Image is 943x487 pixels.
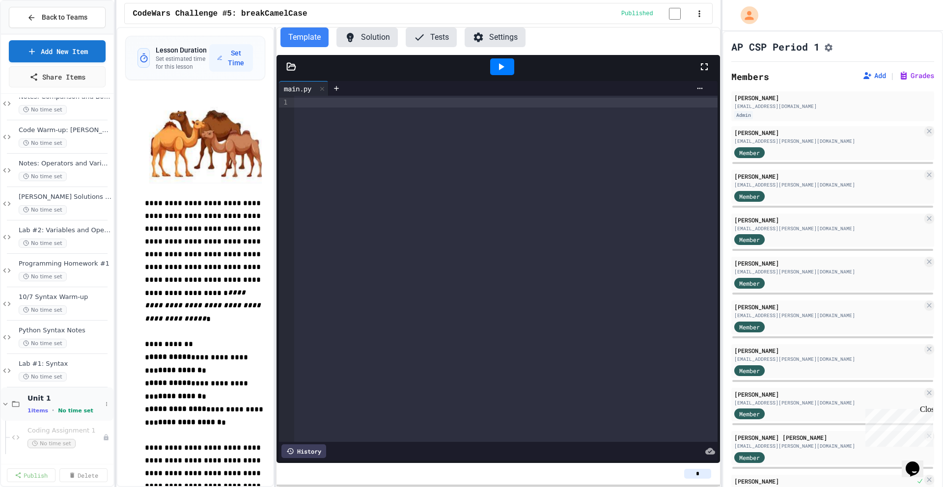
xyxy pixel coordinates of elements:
div: [EMAIL_ADDRESS][PERSON_NAME][DOMAIN_NAME] [734,312,922,319]
button: Grades [899,71,934,81]
iframe: chat widget [861,405,933,447]
div: main.py [279,81,329,96]
span: Member [739,366,760,375]
span: No time set [19,272,67,281]
span: CodeWars Challenge #5: breakCamelCase [133,8,307,20]
span: Coding Assignment 1 [28,427,103,435]
button: Settings [465,27,526,47]
div: [PERSON_NAME] [734,216,922,224]
div: [PERSON_NAME] [734,346,922,355]
a: Publish [7,468,55,482]
span: Member [739,279,760,288]
div: Admin [734,111,753,119]
span: No time set [19,339,67,348]
button: Template [280,27,329,47]
span: No time set [19,372,67,381]
span: Member [739,323,760,331]
div: Content is published and visible to students [621,7,693,20]
span: Unit 1 [28,394,102,403]
button: Tests [406,27,457,47]
span: Member [739,409,760,418]
span: Member [739,235,760,244]
span: Python Syntax Notes [19,326,111,335]
div: [EMAIL_ADDRESS][PERSON_NAME][DOMAIN_NAME] [734,399,922,406]
span: Notes: Operators and Variables [19,160,111,168]
span: No time set [19,305,67,315]
button: Solution [336,27,398,47]
span: No time set [28,439,76,448]
span: No time set [58,407,93,414]
div: Unpublished [103,434,110,441]
div: [EMAIL_ADDRESS][PERSON_NAME][DOMAIN_NAME] [734,355,922,363]
h1: AP CSP Period 1 [731,40,820,54]
div: [PERSON_NAME] [734,128,922,137]
span: Member [739,148,760,157]
span: Code Warm-up: [PERSON_NAME]'s Diner [19,126,111,135]
span: 1 items [28,407,48,414]
div: [PERSON_NAME] [734,93,931,102]
div: 1 [279,98,289,108]
span: 10/7 Syntax Warm-up [19,293,111,301]
div: [PERSON_NAME] [734,172,922,181]
span: No time set [19,105,67,114]
div: [EMAIL_ADDRESS][PERSON_NAME][DOMAIN_NAME] [734,442,922,450]
span: • [52,406,54,414]
a: Share Items [9,66,106,87]
span: Programming Homework #1 [19,260,111,268]
div: [PERSON_NAME] [734,390,922,399]
div: [EMAIL_ADDRESS][PERSON_NAME][DOMAIN_NAME] [734,225,922,232]
div: History [281,444,326,458]
span: Back to Teams [42,12,87,23]
span: Member [739,192,760,201]
div: Chat with us now!Close [4,4,68,62]
span: No time set [19,205,67,215]
iframe: chat widget [902,448,933,477]
input: publish toggle [657,8,693,20]
span: Published [621,10,653,18]
div: [PERSON_NAME] [734,477,915,486]
a: Add New Item [9,40,106,62]
span: No time set [19,172,67,181]
div: [EMAIL_ADDRESS][PERSON_NAME][DOMAIN_NAME] [734,137,922,145]
div: My Account [730,4,761,27]
button: Set Time [209,44,253,72]
span: [PERSON_NAME] Solutions to Lab #2 [19,193,111,201]
span: Lab #1: Syntax [19,360,111,368]
div: [EMAIL_ADDRESS][DOMAIN_NAME] [734,103,931,110]
div: [EMAIL_ADDRESS][PERSON_NAME][DOMAIN_NAME] [734,268,922,275]
span: Lab #2: Variables and Operators [19,226,111,235]
div: [EMAIL_ADDRESS][PERSON_NAME][DOMAIN_NAME] [734,181,922,189]
button: More options [102,399,111,409]
div: [PERSON_NAME] [734,302,922,311]
div: main.py [279,83,316,94]
h2: Members [731,70,769,83]
button: Assignment Settings [824,41,833,53]
h3: Lesson Duration [156,45,209,55]
div: [PERSON_NAME] [PERSON_NAME] [734,433,922,442]
button: Add [862,71,886,81]
span: | [890,70,895,81]
span: Member [739,453,760,462]
a: Delete [59,468,108,482]
p: Set estimated time for this lesson [156,55,209,71]
button: Back to Teams [9,7,106,28]
div: [PERSON_NAME] [734,259,922,268]
span: No time set [19,239,67,248]
span: No time set [19,138,67,148]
